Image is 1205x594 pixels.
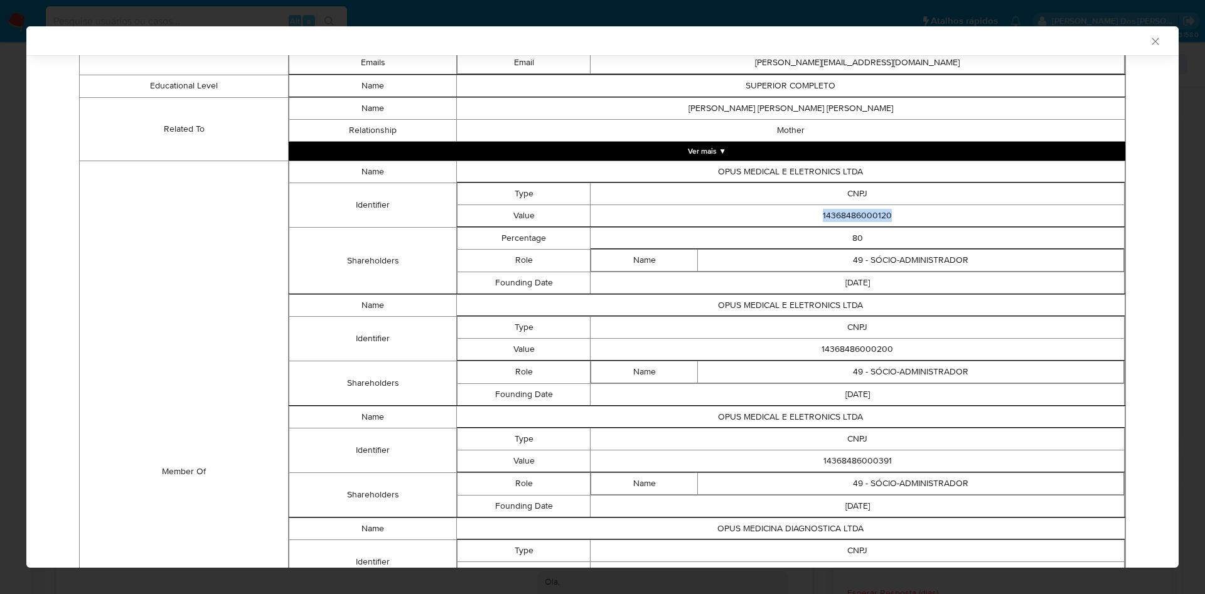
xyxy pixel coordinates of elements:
[289,517,456,539] td: Name
[289,406,456,428] td: Name
[456,97,1125,119] td: [PERSON_NAME] [PERSON_NAME] [PERSON_NAME]
[289,97,456,119] td: Name
[591,204,1125,226] td: 14368486000120
[591,338,1125,360] td: 14368486000200
[289,472,456,517] td: Shareholders
[289,227,456,294] td: Shareholders
[456,161,1125,183] td: OPUS MEDICAL E ELETRONICS LTDA
[289,539,456,584] td: Identifier
[457,561,591,583] td: Value
[289,316,456,361] td: Identifier
[591,561,1125,583] td: 23214692000176
[457,272,591,294] td: Founding Date
[26,26,1179,568] div: closure-recommendation-modal
[457,472,591,495] td: Role
[289,119,456,141] td: Relationship
[289,142,1125,161] button: Expand array
[457,183,591,204] td: Type
[591,249,698,271] td: Name
[457,227,591,249] td: Percentage
[289,161,456,183] td: Name
[457,495,591,517] td: Founding Date
[457,383,591,405] td: Founding Date
[1149,35,1160,46] button: Fechar a janela
[456,517,1125,539] td: OPUS MEDICINA DIAGNOSTICA LTDA
[698,249,1124,271] td: 49 - SÓCIO-ADMINISTRADOR
[80,75,289,97] td: Educational Level
[457,204,591,226] td: Value
[457,428,591,450] td: Type
[591,272,1125,294] td: [DATE]
[591,472,698,494] td: Name
[289,428,456,472] td: Identifier
[698,472,1124,494] td: 49 - SÓCIO-ADMINISTRADOR
[591,183,1125,204] td: CNPJ
[457,539,591,561] td: Type
[457,361,591,383] td: Role
[289,51,456,74] td: Emails
[456,294,1125,316] td: OPUS MEDICAL E ELETRONICS LTDA
[591,428,1125,450] td: CNPJ
[591,495,1125,517] td: [DATE]
[456,75,1125,97] td: SUPERIOR COMPLETO
[80,97,289,161] td: Related To
[591,316,1125,338] td: CNPJ
[698,361,1124,383] td: 49 - SÓCIO-ADMINISTRADOR
[457,51,591,73] td: Email
[591,361,698,383] td: Name
[591,539,1125,561] td: CNPJ
[289,183,456,227] td: Identifier
[289,361,456,406] td: Shareholders
[456,119,1125,141] td: Mother
[289,294,456,316] td: Name
[457,316,591,338] td: Type
[457,450,591,472] td: Value
[591,450,1125,472] td: 14368486000391
[591,383,1125,405] td: [DATE]
[591,51,1125,73] td: [PERSON_NAME][EMAIL_ADDRESS][DOMAIN_NAME]
[457,338,591,360] td: Value
[289,75,456,97] td: Name
[456,406,1125,428] td: OPUS MEDICAL E ELETRONICS LTDA
[591,227,1125,249] td: 80
[457,249,591,272] td: Role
